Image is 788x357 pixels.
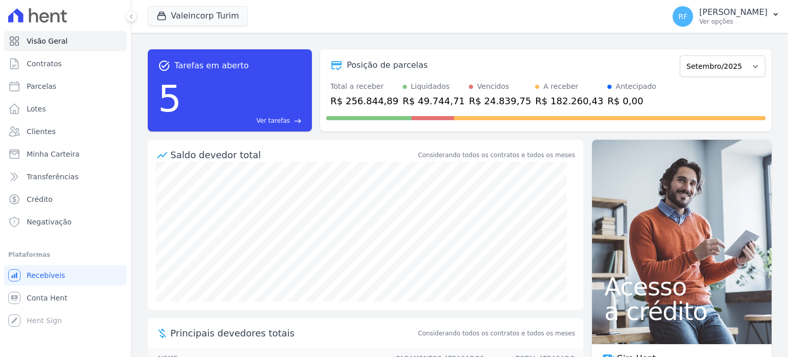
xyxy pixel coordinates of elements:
span: Ver tarefas [257,116,290,125]
span: east [294,117,302,125]
span: Conta Hent [27,293,67,303]
div: A receber [543,81,578,92]
span: Parcelas [27,81,56,91]
a: Crédito [4,189,127,210]
button: Valeincorp Turim [148,6,248,26]
a: Recebíveis [4,265,127,286]
a: Parcelas [4,76,127,97]
span: Lotes [27,104,46,114]
button: RF [PERSON_NAME] Ver opções [664,2,788,31]
div: Total a receber [330,81,399,92]
span: Acesso [604,274,759,299]
div: Plataformas [8,249,123,261]
div: R$ 0,00 [607,94,656,108]
a: Visão Geral [4,31,127,51]
a: Negativação [4,212,127,232]
a: Minha Carteira [4,144,127,164]
span: Contratos [27,59,62,69]
div: R$ 49.744,71 [403,94,465,108]
span: Crédito [27,194,53,204]
p: [PERSON_NAME] [699,7,767,17]
div: Considerando todos os contratos e todos os meses [418,151,575,160]
span: Minha Carteira [27,149,80,159]
span: Tarefas em aberto [174,60,249,72]
span: Negativação [27,217,72,227]
span: Considerando todos os contratos e todos os meses [418,329,575,338]
span: Clientes [27,126,55,137]
span: task_alt [158,60,170,72]
div: R$ 182.260,43 [535,94,603,108]
div: R$ 24.839,75 [469,94,531,108]
a: Clientes [4,121,127,142]
span: Principais devedores totais [170,326,416,340]
span: Transferências [27,172,78,182]
span: Recebíveis [27,270,65,280]
a: Ver tarefas east [186,116,302,125]
div: Vencidos [477,81,509,92]
div: Antecipado [616,81,656,92]
span: RF [678,13,687,20]
p: Ver opções [699,17,767,26]
div: Saldo devedor total [170,148,416,162]
div: Posição de parcelas [347,59,428,71]
div: Liquidados [411,81,450,92]
a: Conta Hent [4,288,127,308]
a: Transferências [4,166,127,187]
span: a crédito [604,299,759,324]
div: 5 [158,72,182,125]
a: Contratos [4,53,127,74]
span: Visão Geral [27,36,68,46]
div: R$ 256.844,89 [330,94,399,108]
a: Lotes [4,99,127,119]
